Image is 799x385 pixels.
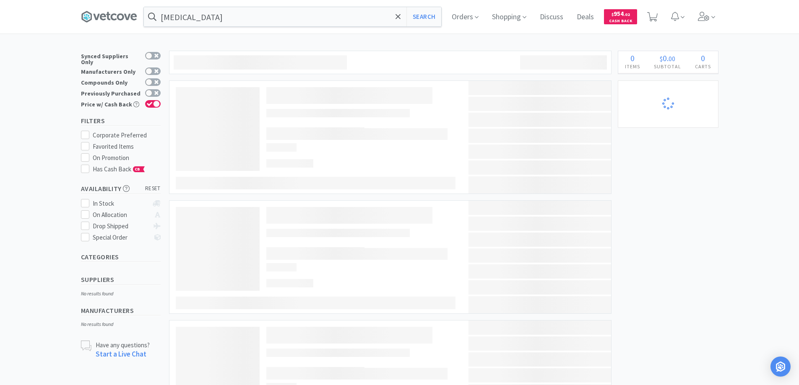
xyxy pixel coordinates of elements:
[573,13,597,21] a: Deals
[93,210,148,220] div: On Allocation
[96,341,150,349] p: Have any questions?
[81,100,141,107] div: Price w/ Cash Back
[406,7,441,26] button: Search
[609,19,632,24] span: Cash Back
[81,275,161,284] h5: Suppliers
[93,221,148,231] div: Drop Shipped
[93,165,145,173] span: Has Cash Back
[701,53,705,63] span: 0
[536,13,567,21] a: Discuss
[133,167,142,172] span: CB
[604,5,637,28] a: $954.02Cash Back
[770,357,791,377] div: Open Intercom Messenger
[81,116,161,126] h5: Filters
[647,62,688,70] h4: Subtotal
[81,52,141,65] div: Synced Suppliers Only
[81,67,141,75] div: Manufacturers Only
[81,290,113,297] i: No results found
[612,10,630,18] span: 954
[647,54,688,62] div: .
[612,12,614,17] span: $
[93,153,161,163] div: On Promotion
[663,53,667,63] span: 0
[660,54,663,63] span: $
[81,89,141,96] div: Previously Purchased
[81,306,161,315] h5: Manufacturers
[96,349,146,359] a: Start a Live Chat
[93,142,161,152] div: Favorited Items
[630,53,635,63] span: 0
[144,7,441,26] input: Search by item, sku, manufacturer, ingredient, size...
[93,130,161,140] div: Corporate Preferred
[81,252,161,262] h5: Categories
[81,184,161,194] h5: Availability
[81,321,113,327] i: No results found
[618,62,647,70] h4: Items
[669,54,675,63] span: 00
[688,62,718,70] h4: Carts
[81,78,141,85] div: Compounds Only
[624,12,630,17] span: . 02
[93,199,148,209] div: In Stock
[93,233,148,243] div: Special Order
[145,184,161,193] span: reset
